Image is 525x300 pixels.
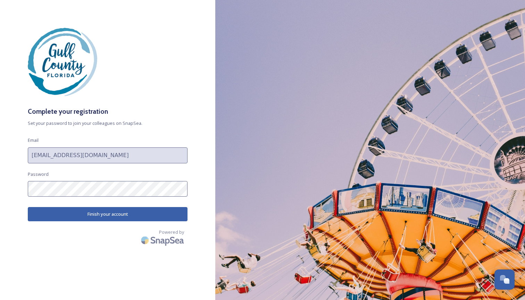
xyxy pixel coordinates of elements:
[494,269,515,290] button: Open Chat
[159,229,184,235] span: Powered by
[28,106,187,117] h3: Complete your registration
[28,207,187,221] button: Finish your account
[28,28,97,96] img: download%20%282%29.png
[139,232,187,248] img: SnapSea Logo
[28,120,187,127] span: Set your password to join your colleagues on SnapSea.
[28,137,39,144] span: Email
[28,171,49,178] span: Password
